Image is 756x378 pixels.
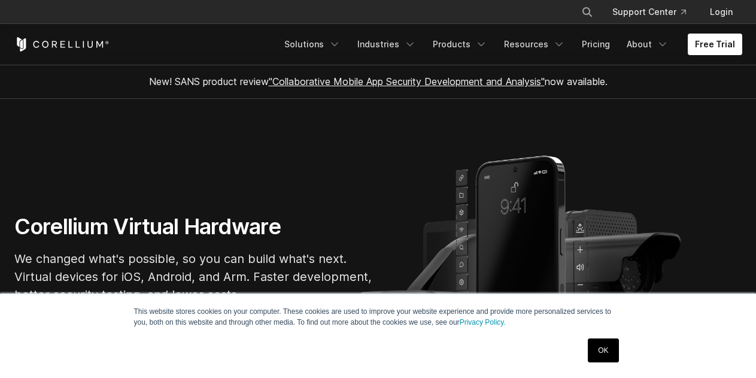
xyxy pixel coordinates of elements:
p: This website stores cookies on your computer. These cookies are used to improve your website expe... [134,306,623,328]
p: We changed what's possible, so you can build what's next. Virtual devices for iOS, Android, and A... [14,250,374,304]
div: Navigation Menu [567,1,742,23]
a: Corellium Home [14,37,110,52]
h1: Corellium Virtual Hardware [14,213,374,240]
span: New! SANS product review now available. [149,75,608,87]
a: About [620,34,676,55]
a: Login [700,1,742,23]
a: Pricing [575,34,617,55]
a: Resources [497,34,572,55]
div: Navigation Menu [277,34,742,55]
a: Support Center [603,1,696,23]
a: Solutions [277,34,348,55]
a: Products [426,34,494,55]
a: Privacy Policy. [460,318,506,326]
a: "Collaborative Mobile App Security Development and Analysis" [269,75,545,87]
a: Industries [350,34,423,55]
a: Free Trial [688,34,742,55]
button: Search [576,1,598,23]
a: OK [588,338,618,362]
